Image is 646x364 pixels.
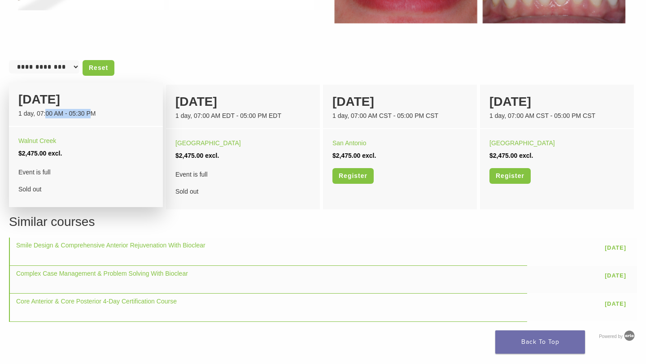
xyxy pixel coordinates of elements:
[175,111,310,121] div: 1 day, 07:00 AM EDT - 05:00 PM EDT
[332,92,467,111] div: [DATE]
[18,150,46,157] span: $2,475.00
[600,297,631,311] a: [DATE]
[600,269,631,283] a: [DATE]
[332,111,467,121] div: 1 day, 07:00 AM CST - 05:00 PM CST
[489,111,624,121] div: 1 day, 07:00 AM CST - 05:00 PM CST
[519,152,533,159] span: excl.
[600,241,631,255] a: [DATE]
[495,330,585,354] a: Back To Top
[48,150,62,157] span: excl.
[18,137,56,144] a: Walnut Creek
[362,152,376,159] span: excl.
[332,168,374,184] a: Register
[83,60,114,76] a: Reset
[175,152,203,159] span: $2,475.00
[332,139,367,147] a: San Antonio
[18,166,153,178] span: Event is full
[175,139,241,147] a: [GEOGRAPHIC_DATA]
[599,334,637,339] a: Powered by
[489,139,555,147] a: [GEOGRAPHIC_DATA]
[16,270,188,277] a: Complex Case Management & Problem Solving With Bioclear
[623,329,636,342] img: Arlo training & Event Software
[16,298,177,305] a: Core Anterior & Core Posterior 4-Day Certification Course
[175,92,310,111] div: [DATE]
[489,152,517,159] span: $2,475.00
[489,168,531,184] a: Register
[175,168,310,198] div: Sold out
[205,152,219,159] span: excl.
[332,152,360,159] span: $2,475.00
[175,168,310,181] span: Event is full
[18,109,153,118] div: 1 day, 07:00 AM - 05:30 PM
[489,92,624,111] div: [DATE]
[18,90,153,109] div: [DATE]
[16,242,205,249] a: Smile Design & Comprehensive Anterior Rejuvenation With Bioclear
[18,166,153,195] div: Sold out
